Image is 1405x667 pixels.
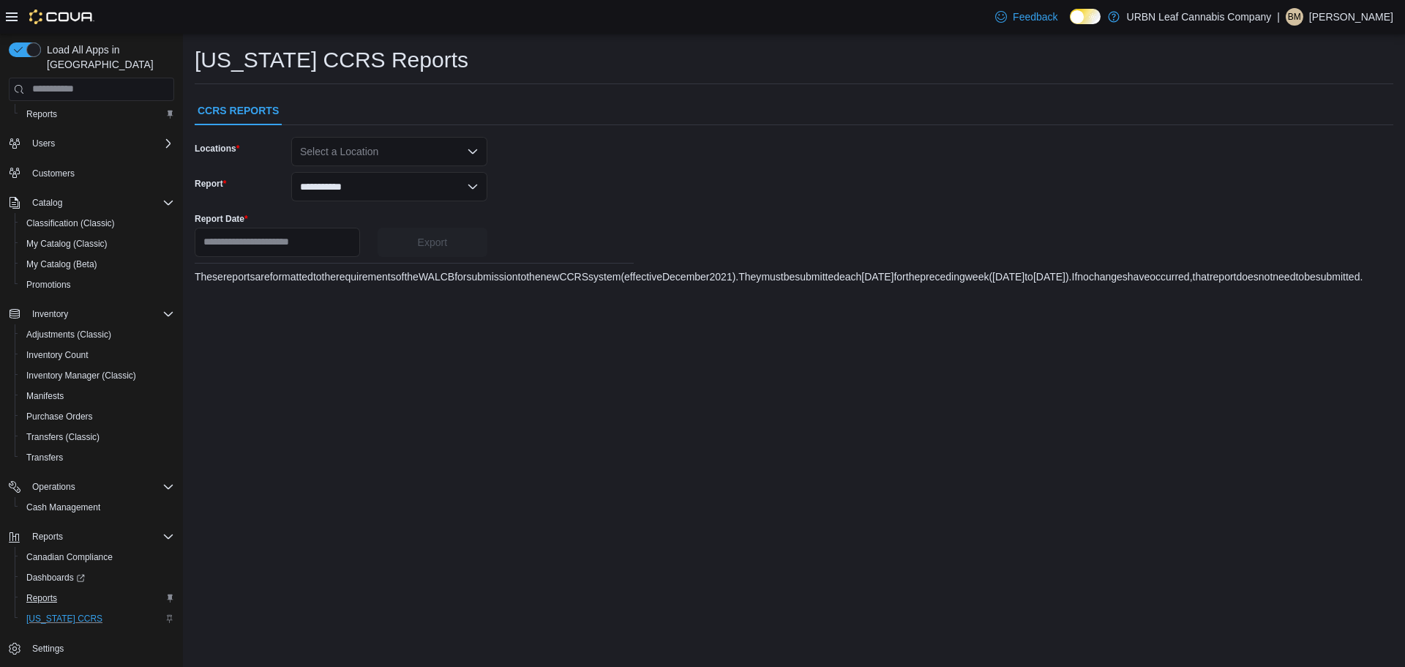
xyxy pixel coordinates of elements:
span: Load All Apps in [GEOGRAPHIC_DATA] [41,42,174,72]
span: Promotions [20,276,174,294]
span: Catalog [32,197,62,209]
span: Transfers (Classic) [20,428,174,446]
label: Report Date [195,213,248,225]
a: Purchase Orders [20,408,99,425]
span: Transfers [20,449,174,466]
button: Purchase Orders [15,406,180,427]
span: Classification (Classic) [20,215,174,232]
div: Bailey MacDonald [1286,8,1303,26]
span: Inventory Count [26,349,89,361]
button: Reports [15,588,180,608]
span: My Catalog (Beta) [20,256,174,273]
button: [US_STATE] CCRS [15,608,180,629]
a: Customers [26,165,80,182]
button: Transfers (Classic) [15,427,180,447]
label: Locations [195,143,239,154]
span: Users [26,135,174,152]
p: | [1277,8,1280,26]
button: Transfers [15,447,180,468]
span: Purchase Orders [26,411,93,422]
button: My Catalog (Beta) [15,254,180,275]
button: Reports [26,528,69,545]
a: Inventory Count [20,346,94,364]
span: Reports [20,105,174,123]
span: Transfers [26,452,63,463]
span: Classification (Classic) [26,217,115,229]
span: Inventory Count [20,346,174,364]
span: Operations [32,481,75,493]
span: Adjustments (Classic) [20,326,174,343]
a: My Catalog (Beta) [20,256,103,273]
span: Reports [32,531,63,543]
button: Customers [3,163,180,184]
h1: [US_STATE] CCRS Reports [195,45,468,75]
span: Manifests [26,390,64,402]
button: Operations [3,477,180,497]
a: Classification (Classic) [20,215,121,232]
span: Reports [26,592,57,604]
label: Report [195,178,226,190]
span: Reports [20,589,174,607]
button: Classification (Classic) [15,213,180,234]
button: Inventory [3,304,180,324]
div: These reports are formatted to the requirements of the WA LCB for submission to the new CCRS syst... [195,269,1363,284]
a: Settings [26,640,70,657]
button: Export [378,228,487,257]
span: Washington CCRS [20,610,174,627]
button: Promotions [15,275,180,295]
span: Purchase Orders [20,408,174,425]
a: [US_STATE] CCRS [20,610,108,627]
button: Catalog [3,193,180,213]
a: Adjustments (Classic) [20,326,117,343]
span: Inventory [26,305,174,323]
a: Transfers [20,449,69,466]
span: BM [1288,8,1301,26]
span: My Catalog (Classic) [26,238,108,250]
input: Dark Mode [1070,9,1101,24]
span: My Catalog (Classic) [20,235,174,253]
span: Promotions [26,279,71,291]
button: Canadian Compliance [15,547,180,567]
button: Cash Management [15,497,180,518]
button: My Catalog (Classic) [15,234,180,254]
span: Catalog [26,194,174,212]
span: Operations [26,478,174,496]
span: Settings [26,639,174,657]
span: Inventory Manager (Classic) [26,370,136,381]
a: Promotions [20,276,77,294]
span: Reports [26,528,174,545]
span: Reports [26,108,57,120]
button: Users [26,135,61,152]
button: Open list of options [467,146,479,157]
span: Transfers (Classic) [26,431,100,443]
span: [US_STATE] CCRS [26,613,102,625]
a: Manifests [20,387,70,405]
button: Inventory Count [15,345,180,365]
p: URBN Leaf Cannabis Company [1127,8,1272,26]
span: Dashboards [20,569,174,586]
p: [PERSON_NAME] [1309,8,1393,26]
a: Dashboards [20,569,91,586]
button: Reports [15,104,180,124]
a: Feedback [989,2,1063,31]
a: Transfers (Classic) [20,428,105,446]
button: Catalog [26,194,68,212]
span: Export [418,235,447,250]
a: Reports [20,105,63,123]
span: Manifests [20,387,174,405]
button: Operations [26,478,81,496]
a: Dashboards [15,567,180,588]
span: CCRS REPORTS [198,96,279,125]
button: Adjustments (Classic) [15,324,180,345]
button: Users [3,133,180,154]
button: Manifests [15,386,180,406]
span: Dashboards [26,572,85,584]
span: Customers [26,164,174,182]
img: Cova [29,10,94,24]
a: Canadian Compliance [20,548,119,566]
a: Inventory Manager (Classic) [20,367,142,384]
span: Inventory [32,308,68,320]
span: My Catalog (Beta) [26,258,97,270]
button: Inventory [26,305,74,323]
